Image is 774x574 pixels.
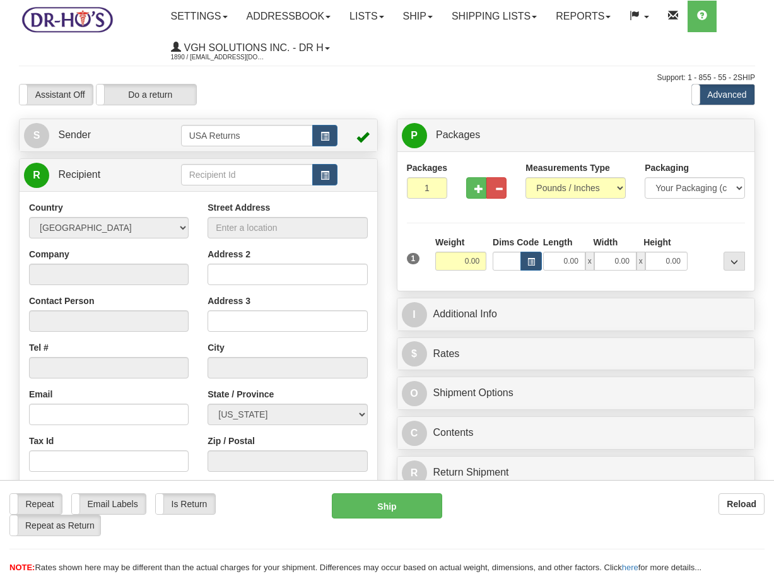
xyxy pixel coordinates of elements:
span: I [402,302,427,327]
label: Email Labels [72,494,146,514]
label: Company [29,248,69,261]
label: State / Province [208,388,274,401]
div: Support: 1 - 855 - 55 - 2SHIP [19,73,755,83]
label: Dims Code [493,236,537,249]
span: 1 [407,253,420,264]
a: Reports [546,1,620,32]
label: Repeat as Return [10,515,100,536]
label: Street Address [208,201,270,214]
a: here [622,563,638,572]
span: P [402,123,427,148]
span: NOTE: [9,563,35,572]
input: Enter a location [208,217,367,238]
img: logo1890.jpg [19,3,115,35]
span: Recipient [58,169,100,180]
a: Lists [340,1,393,32]
label: Email [29,388,52,401]
label: City [208,341,224,354]
span: $ [402,341,427,366]
span: S [24,123,49,148]
span: R [402,460,427,486]
a: S Sender [24,122,181,148]
label: Repeat [10,494,62,514]
label: Address 3 [208,295,250,307]
span: Sender [58,129,91,140]
a: P Packages [402,122,751,148]
label: Is Return [156,494,215,514]
label: Advanced [692,85,754,105]
label: Tax Id [29,435,54,447]
a: RReturn Shipment [402,460,751,486]
label: Country [29,201,63,214]
label: Do a return [97,85,196,105]
label: Tel # [29,341,49,354]
span: R [24,163,49,188]
label: Address 2 [208,248,250,261]
label: Width [593,236,618,249]
b: Reload [727,499,756,509]
a: Ship [394,1,442,32]
span: Packages [436,129,480,140]
a: IAdditional Info [402,302,751,327]
button: Reload [718,493,765,515]
a: Addressbook [237,1,341,32]
div: ... [724,252,745,271]
a: Shipping lists [442,1,546,32]
label: Packaging [645,161,689,174]
input: Recipient Id [181,164,314,185]
iframe: chat widget [745,223,773,351]
span: x [585,252,594,271]
a: VGH Solutions Inc. - Dr H 1890 / [EMAIL_ADDRESS][DOMAIN_NAME] [161,32,339,64]
label: Zip / Postal [208,435,255,447]
span: x [636,252,645,271]
label: Length [543,236,573,249]
label: Height [643,236,671,249]
button: Ship [332,493,442,518]
label: Contact Person [29,295,94,307]
a: CContents [402,420,751,446]
input: Sender Id [181,125,314,146]
span: 1890 / [EMAIL_ADDRESS][DOMAIN_NAME] [171,51,266,64]
a: OShipment Options [402,380,751,406]
span: C [402,421,427,446]
span: VGH Solutions Inc. - Dr H [181,42,324,53]
span: O [402,381,427,406]
label: Packages [407,161,447,174]
label: Weight [435,236,464,249]
label: Assistant Off [20,85,93,105]
label: Measurements Type [525,161,610,174]
a: $Rates [402,341,751,367]
a: Settings [161,1,237,32]
a: R Recipient [24,162,163,188]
